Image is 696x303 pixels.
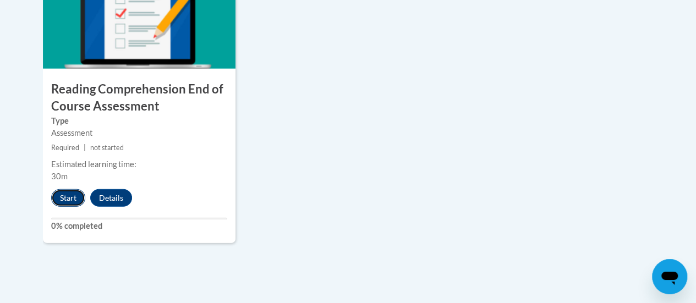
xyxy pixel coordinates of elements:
iframe: Button to launch messaging window [652,259,687,294]
span: | [84,144,86,152]
button: Start [51,189,85,207]
h3: Reading Comprehension End of Course Assessment [43,81,235,115]
button: Details [90,189,132,207]
label: Type [51,115,227,127]
div: Assessment [51,127,227,139]
span: Required [51,144,79,152]
label: 0% completed [51,220,227,232]
div: Estimated learning time: [51,158,227,170]
span: 30m [51,172,68,181]
span: not started [90,144,124,152]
